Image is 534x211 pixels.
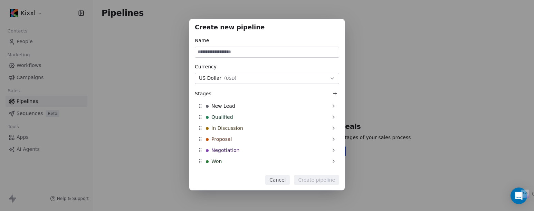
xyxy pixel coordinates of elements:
[195,167,339,178] div: Lost
[195,90,211,97] span: Stages
[211,136,232,143] span: Proposal
[224,76,236,81] span: ( USD )
[294,175,339,185] button: Create pipeline
[195,112,339,123] div: Qualified
[195,25,339,31] h1: Create new pipeline
[195,37,339,44] div: Name
[195,73,339,84] button: US Dollar(USD)
[195,123,339,134] div: In Discussion
[195,100,339,112] div: New Lead
[195,145,339,156] div: Negotiation
[195,156,339,167] div: Won
[211,103,235,109] span: New Lead
[211,114,233,121] span: Qualified
[211,125,243,132] span: In Discussion
[195,63,339,70] div: Currency
[199,75,221,82] span: US Dollar
[195,134,339,145] div: Proposal
[211,169,221,176] span: Lost
[265,175,290,185] button: Cancel
[211,158,222,165] span: Won
[211,147,239,154] span: Negotiation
